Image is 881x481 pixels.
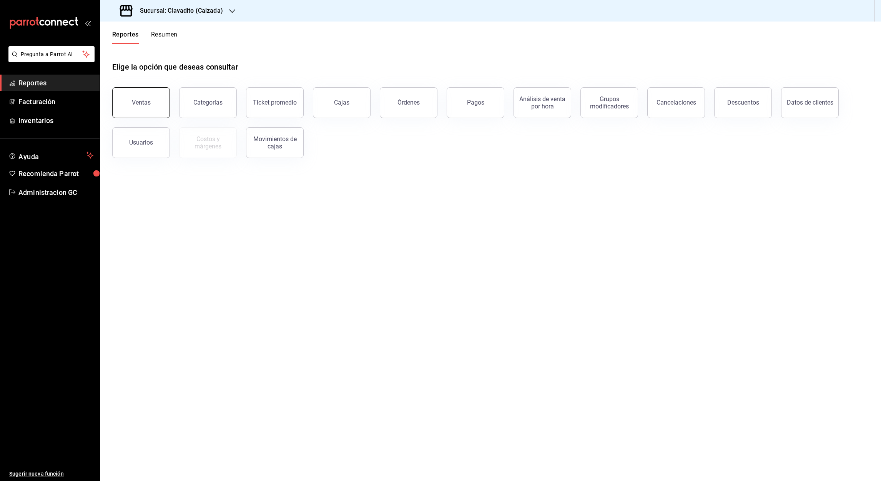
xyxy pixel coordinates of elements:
span: Administracion GC [18,187,93,198]
button: Movimientos de cajas [246,127,304,158]
button: Grupos modificadores [580,87,638,118]
span: Pregunta a Parrot AI [21,50,83,58]
span: Facturación [18,97,93,107]
div: Costos y márgenes [184,135,232,150]
a: Pregunta a Parrot AI [5,56,95,64]
div: Datos de clientes [787,99,833,106]
button: Categorías [179,87,237,118]
div: Análisis de venta por hora [519,95,566,110]
button: Cajas [313,87,371,118]
div: Cancelaciones [657,99,696,106]
button: Ventas [112,87,170,118]
button: Usuarios [112,127,170,158]
button: Ticket promedio [246,87,304,118]
button: Pagos [447,87,504,118]
span: Ayuda [18,151,83,160]
button: Datos de clientes [781,87,839,118]
h3: Sucursal: Clavadito (Calzada) [134,6,223,15]
div: Cajas [334,99,349,106]
div: Órdenes [397,99,420,106]
button: open_drawer_menu [85,20,91,26]
div: Movimientos de cajas [251,135,299,150]
h1: Elige la opción que deseas consultar [112,61,238,73]
button: Descuentos [714,87,772,118]
button: Resumen [151,31,178,44]
div: Categorías [193,99,223,106]
button: Cancelaciones [647,87,705,118]
div: navigation tabs [112,31,178,44]
button: Análisis de venta por hora [514,87,571,118]
button: Contrata inventarios para ver este reporte [179,127,237,158]
button: Órdenes [380,87,437,118]
div: Grupos modificadores [585,95,633,110]
span: Inventarios [18,115,93,126]
span: Sugerir nueva función [9,470,93,478]
button: Reportes [112,31,139,44]
div: Ticket promedio [253,99,297,106]
div: Descuentos [727,99,759,106]
span: Reportes [18,78,93,88]
div: Pagos [467,99,484,106]
div: Ventas [132,99,151,106]
div: Usuarios [129,139,153,146]
span: Recomienda Parrot [18,168,93,179]
button: Pregunta a Parrot AI [8,46,95,62]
